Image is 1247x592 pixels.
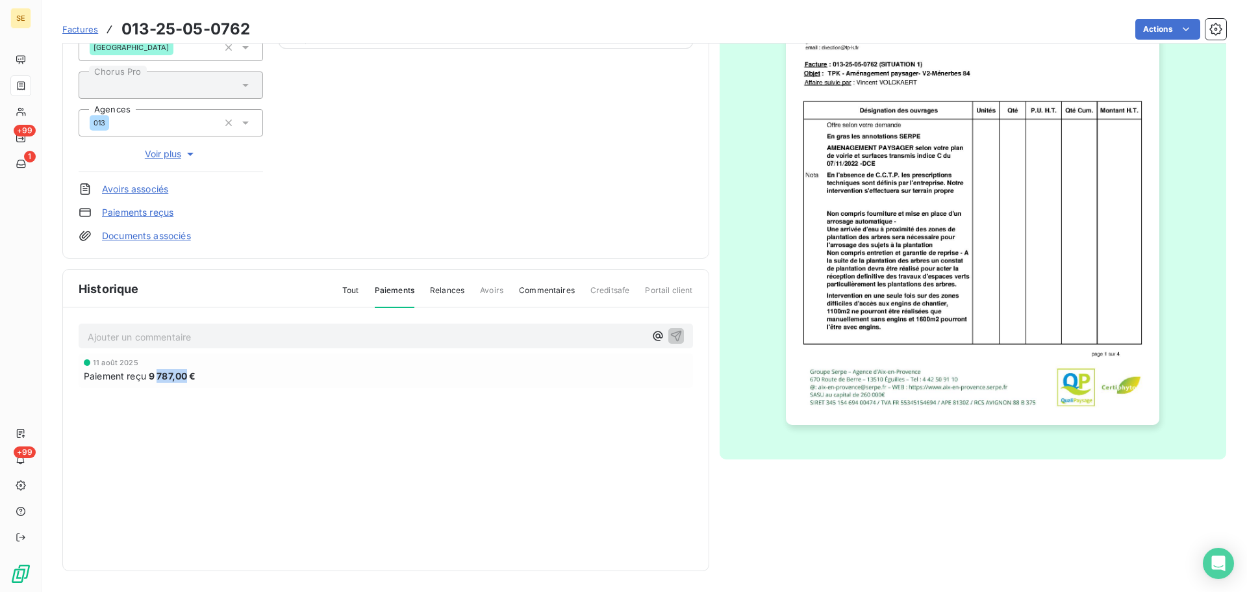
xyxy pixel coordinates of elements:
[1203,548,1234,579] div: Open Intercom Messenger
[14,446,36,458] span: +99
[24,151,36,162] span: 1
[519,285,575,307] span: Commentaires
[430,285,464,307] span: Relances
[62,23,98,36] a: Factures
[14,125,36,136] span: +99
[84,369,146,383] span: Paiement reçu
[10,563,31,584] img: Logo LeanPay
[79,280,139,298] span: Historique
[480,285,503,307] span: Avoirs
[79,147,263,161] button: Voir plus
[645,285,692,307] span: Portail client
[145,148,197,161] span: Voir plus
[102,183,168,196] a: Avoirs associés
[102,229,191,242] a: Documents associés
[93,359,138,367] span: 11 août 2025
[590,285,630,307] span: Creditsafe
[10,8,31,29] div: SE
[62,24,98,34] span: Factures
[121,18,250,41] h3: 013-25-05-0762
[102,206,173,219] a: Paiements reçus
[375,285,414,308] span: Paiements
[94,44,170,51] span: [GEOGRAPHIC_DATA]
[342,285,359,307] span: Tout
[149,369,196,383] span: 9 787,00 €
[94,119,105,127] span: 013
[1135,19,1200,40] button: Actions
